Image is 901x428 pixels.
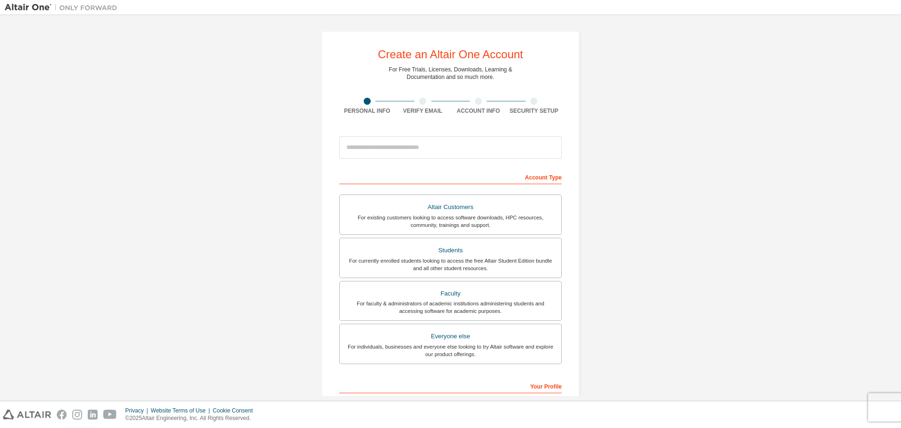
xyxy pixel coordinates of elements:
img: altair_logo.svg [3,410,51,420]
div: For faculty & administrators of academic institutions administering students and accessing softwa... [345,300,556,315]
img: youtube.svg [103,410,117,420]
div: Account Info [450,107,506,115]
div: Personal Info [339,107,395,115]
div: Website Terms of Use [151,407,213,414]
div: Students [345,244,556,257]
img: linkedin.svg [88,410,98,420]
div: Cookie Consent [213,407,258,414]
div: Everyone else [345,330,556,343]
img: facebook.svg [57,410,67,420]
div: Verify Email [395,107,451,115]
div: For currently enrolled students looking to access the free Altair Student Edition bundle and all ... [345,257,556,272]
div: For individuals, businesses and everyone else looking to try Altair software and explore our prod... [345,343,556,358]
div: For existing customers looking to access software downloads, HPC resources, community, trainings ... [345,214,556,229]
div: Create an Altair One Account [378,49,523,60]
div: Account Type [339,169,562,184]
img: Altair One [5,3,122,12]
div: Your Profile [339,378,562,393]
div: For Free Trials, Licenses, Downloads, Learning & Documentation and so much more. [389,66,512,81]
div: Faculty [345,287,556,300]
div: Privacy [125,407,151,414]
div: Altair Customers [345,201,556,214]
div: Security Setup [506,107,562,115]
img: instagram.svg [72,410,82,420]
p: © 2025 Altair Engineering, Inc. All Rights Reserved. [125,414,259,422]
